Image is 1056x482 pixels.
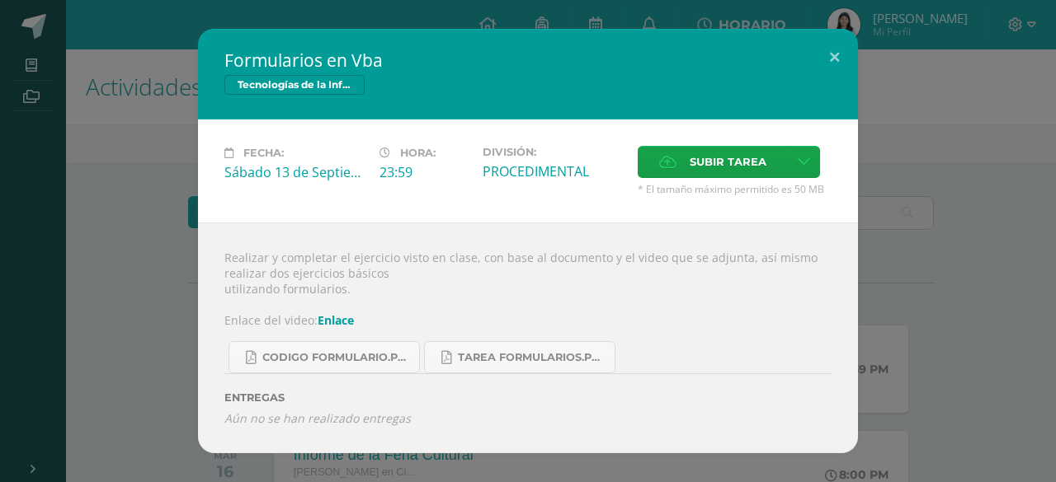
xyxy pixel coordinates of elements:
[811,29,858,85] button: Close (Esc)
[262,351,411,364] span: CODIGO formulario.pdf
[400,147,436,159] span: Hora:
[379,163,469,181] div: 23:59
[229,341,420,373] a: CODIGO formulario.pdf
[198,222,858,452] div: Realizar y completar el ejercicio visto en clase, con base al documento y el video que se adjunta...
[224,75,365,95] span: Tecnologías de la Información y Comunicación 5
[458,351,606,364] span: Tarea formularios.pdf
[483,162,625,180] div: PROCEDIMENTAL
[224,49,832,72] h2: Formularios en Vba
[690,147,766,177] span: Subir tarea
[318,312,354,328] a: Enlace
[424,341,615,373] a: Tarea formularios.pdf
[483,146,625,158] label: División:
[224,391,832,404] label: ENTREGAS
[638,182,832,196] span: * El tamaño máximo permitido es 50 MB
[224,410,832,426] i: Aún no se han realizado entregas
[243,147,284,159] span: Fecha:
[224,163,366,181] div: Sábado 13 de Septiembre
